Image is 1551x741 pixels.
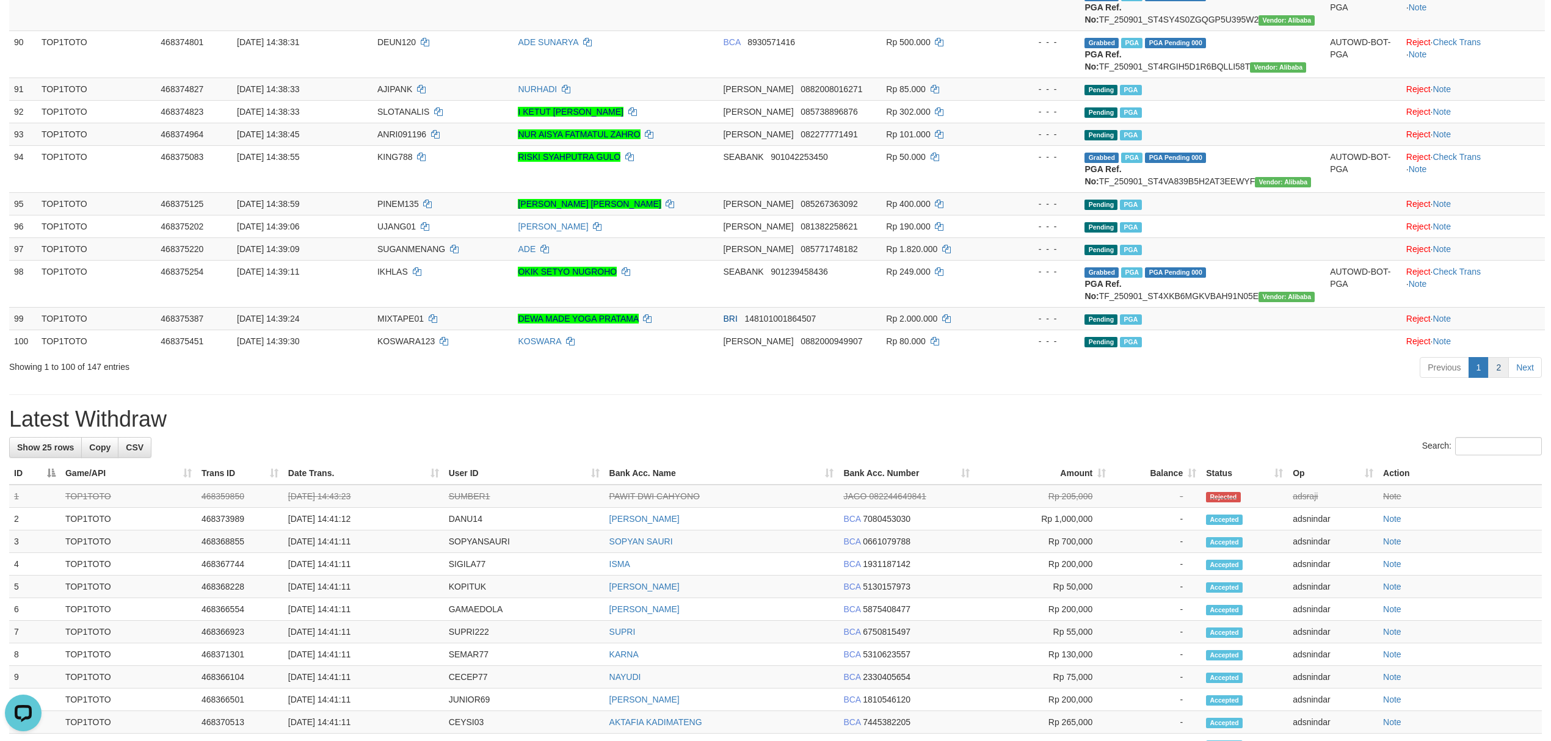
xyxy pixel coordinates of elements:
span: [DATE] 14:39:09 [237,244,299,254]
span: Copy 901042253450 to clipboard [771,152,827,162]
td: TOP1TOTO [37,78,156,100]
td: [DATE] 14:41:11 [283,576,444,598]
a: Note [1433,84,1451,94]
span: BCA [723,37,740,47]
span: Rp 80.000 [886,336,926,346]
a: SUPRI [609,627,636,637]
b: PGA Ref. No: [1084,279,1121,301]
td: Rp 205,000 [975,485,1111,508]
td: [DATE] 14:41:11 [283,530,444,553]
td: adsnindar [1288,553,1378,576]
td: 468359850 [197,485,283,508]
a: Note [1409,279,1427,289]
span: 468375451 [161,336,203,346]
td: - [1111,485,1201,508]
td: 3 [9,530,60,553]
td: Rp 700,000 [975,530,1111,553]
a: Note [1383,649,1401,659]
a: Previous [1420,357,1469,378]
span: Rp 500.000 [886,37,930,47]
a: KOSWARA [518,336,561,346]
a: Reject [1406,84,1431,94]
span: [DATE] 14:38:59 [237,199,299,209]
a: Note [1433,107,1451,117]
a: Reject [1406,152,1431,162]
th: Trans ID: activate to sort column ascending [197,462,283,485]
td: · · [1401,260,1545,307]
td: TF_250901_ST4RGIH5D1R6BQLLI58T [1080,31,1325,78]
td: [DATE] 14:41:11 [283,598,444,621]
span: BCA [843,537,860,546]
span: SEABANK [723,152,763,162]
a: [PERSON_NAME] [609,582,680,591]
div: Showing 1 to 100 of 147 entries [9,356,637,373]
span: Pending [1084,337,1117,347]
div: - - - [1006,243,1075,255]
a: SOPYAN SAURI [609,537,673,546]
td: 2 [9,508,60,530]
span: [DATE] 14:38:33 [237,84,299,94]
div: - - - [1006,83,1075,95]
a: Reject [1406,244,1431,254]
span: 468375202 [161,222,203,231]
td: 100 [9,330,37,352]
td: · [1401,237,1545,260]
span: BRI [723,314,737,324]
a: Note [1409,2,1427,12]
td: TOP1TOTO [37,100,156,123]
span: Copy 1931187142 to clipboard [863,559,910,569]
td: 94 [9,145,37,192]
div: - - - [1006,151,1075,163]
a: [PERSON_NAME] [609,695,680,704]
a: Note [1433,314,1451,324]
span: [DATE] 14:39:06 [237,222,299,231]
td: TOP1TOTO [37,145,156,192]
td: 468368855 [197,530,283,553]
span: 468375083 [161,152,203,162]
span: [PERSON_NAME] [723,107,793,117]
span: Copy 085267363092 to clipboard [801,199,857,209]
span: JAGO [843,491,866,501]
a: Note [1433,199,1451,209]
td: TOP1TOTO [37,260,156,307]
span: [DATE] 14:38:33 [237,107,299,117]
a: DEWA MADE YOGA PRATAMA [518,314,638,324]
a: Note [1383,582,1401,591]
a: ADE [518,244,536,254]
td: 4 [9,553,60,576]
td: TOP1TOTO [37,192,156,215]
td: 6 [9,598,60,621]
span: PINEM135 [377,199,419,209]
a: Note [1383,604,1401,614]
span: Rejected [1206,492,1240,502]
span: DEUN120 [377,37,416,47]
a: Reject [1406,314,1431,324]
td: Rp 1,000,000 [975,508,1111,530]
span: BCA [843,514,860,524]
span: Accepted [1206,560,1243,570]
span: Pending [1084,200,1117,210]
a: [PERSON_NAME] [PERSON_NAME] [518,199,661,209]
span: Marked by adsraji [1121,153,1142,163]
span: SLOTANALIS [377,107,429,117]
span: [DATE] 14:39:24 [237,314,299,324]
a: PAWIT DWI CAHYONO [609,491,700,501]
td: 95 [9,192,37,215]
span: Marked by adsfajar [1120,200,1141,210]
a: NAYUDI [609,672,641,682]
td: adsraji [1288,485,1378,508]
td: adsnindar [1288,530,1378,553]
span: 468374827 [161,84,203,94]
div: - - - [1006,128,1075,140]
a: Note [1383,491,1401,501]
a: Note [1409,164,1427,174]
td: · [1401,192,1545,215]
span: Copy 082277771491 to clipboard [801,129,857,139]
td: 5 [9,576,60,598]
th: Balance: activate to sort column ascending [1111,462,1201,485]
a: 1 [1469,357,1489,378]
span: CSV [126,443,143,452]
div: - - - [1006,266,1075,278]
div: - - - [1006,313,1075,325]
td: TOP1TOTO [60,508,197,530]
